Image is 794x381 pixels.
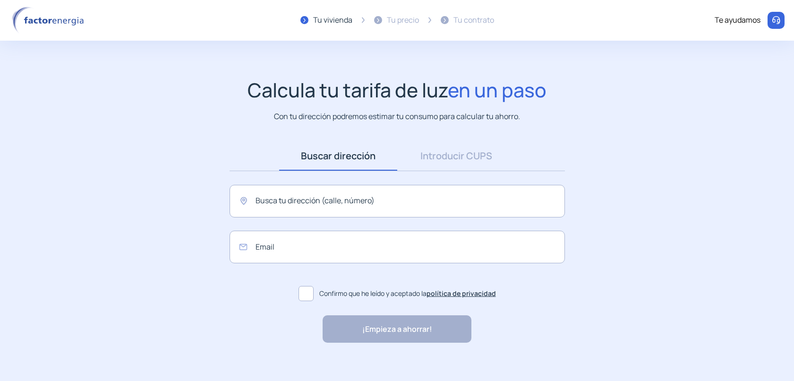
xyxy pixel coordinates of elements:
[274,111,520,122] p: Con tu dirección podremos estimar tu consumo para calcular tu ahorro.
[248,78,546,102] h1: Calcula tu tarifa de luz
[453,14,494,26] div: Tu contrato
[448,77,546,103] span: en un paso
[313,14,352,26] div: Tu vivienda
[397,141,515,171] a: Introducir CUPS
[427,289,496,298] a: política de privacidad
[771,16,781,25] img: llamar
[387,14,419,26] div: Tu precio
[9,7,90,34] img: logo factor
[715,14,760,26] div: Te ayudamos
[319,288,496,299] span: Confirmo que he leído y aceptado la
[279,141,397,171] a: Buscar dirección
